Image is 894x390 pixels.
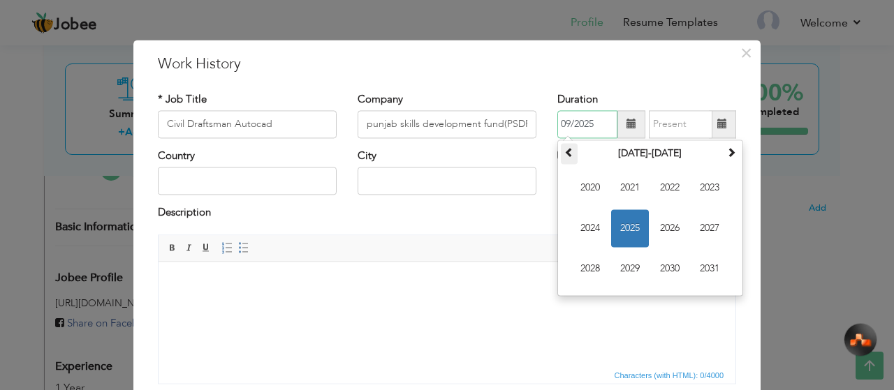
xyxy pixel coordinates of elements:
[557,92,598,107] label: Duration
[578,143,723,164] th: Select Decade
[358,149,376,163] label: City
[651,169,689,207] span: 2022
[571,250,609,287] span: 2028
[726,147,736,157] span: Next Decade
[740,40,752,66] span: ×
[649,110,712,138] input: Present
[651,250,689,287] span: 2030
[158,149,195,163] label: Country
[691,169,728,207] span: 2023
[158,54,736,75] h3: Work History
[612,369,727,382] span: Characters (with HTML): 0/4000
[158,206,211,220] label: Description
[198,240,214,255] a: Underline
[849,333,872,347] img: svg+xml,%3Csvg%20xmlns%3D%22http%3A%2F%2Fwww.w3.org%2F2000%2Fsvg%22%20width%3D%2233%22%20height%3...
[691,209,728,247] span: 2027
[236,240,251,255] a: Insert/Remove Bulleted List
[219,240,235,255] a: Insert/Remove Numbered List
[611,169,649,207] span: 2021
[571,209,609,247] span: 2024
[691,250,728,287] span: 2031
[735,42,757,64] button: Close
[557,110,617,138] input: From
[611,250,649,287] span: 2029
[564,147,574,157] span: Previous Decade
[165,240,180,255] a: Bold
[358,92,403,107] label: Company
[612,369,728,382] div: Statistics
[159,262,735,366] iframe: Rich Text Editor, workEditor
[611,209,649,247] span: 2025
[158,92,207,107] label: * Job Title
[571,169,609,207] span: 2020
[651,209,689,247] span: 2026
[182,240,197,255] a: Italic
